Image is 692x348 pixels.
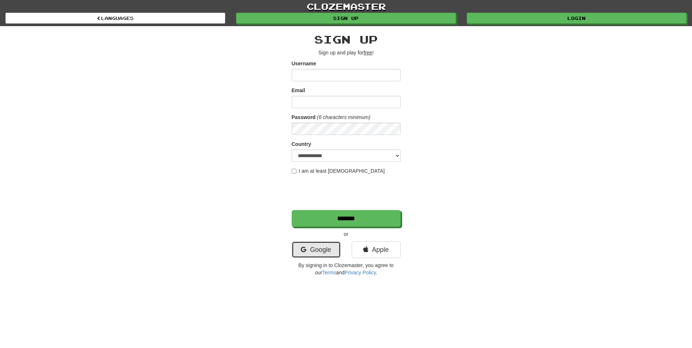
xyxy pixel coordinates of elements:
[467,13,687,24] a: Login
[292,178,402,206] iframe: reCAPTCHA
[5,13,225,24] a: Languages
[292,169,296,173] input: I am at least [DEMOGRAPHIC_DATA]
[292,49,401,56] p: Sign up and play for !
[292,262,401,276] p: By signing in to Clozemaster, you agree to our and .
[292,167,385,175] label: I am at least [DEMOGRAPHIC_DATA]
[292,230,401,238] p: or
[317,114,371,120] em: (6 characters minimum)
[292,60,316,67] label: Username
[292,140,311,148] label: Country
[364,50,372,56] u: free
[322,270,336,275] a: Terms
[344,270,376,275] a: Privacy Policy
[236,13,456,24] a: Sign up
[292,87,305,94] label: Email
[292,114,316,121] label: Password
[352,241,401,258] a: Apple
[292,241,341,258] a: Google
[292,33,401,45] h2: Sign up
